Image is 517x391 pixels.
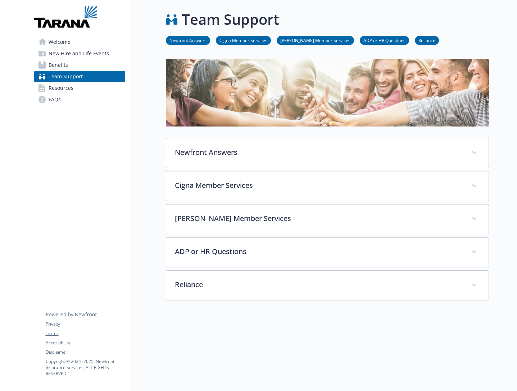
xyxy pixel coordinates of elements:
p: Newfront Answers [175,147,463,158]
a: Privacy [46,321,125,327]
p: [PERSON_NAME] Member Services [175,213,463,224]
p: Reliance [175,279,463,290]
span: Resources [49,82,73,94]
div: [PERSON_NAME] Member Services [166,204,489,234]
a: Reliance [415,37,439,43]
a: Welcome [34,36,125,48]
a: ADP or HR Questions [360,37,409,43]
a: Accessibility [46,340,125,346]
a: Team Support [34,71,125,82]
span: Team Support [49,71,83,82]
p: ADP or HR Questions [175,246,463,257]
a: Disclaimer [46,349,125,355]
p: Copyright © 2024 - 2025 , Newfront Insurance Services, ALL RIGHTS RESERVED [46,358,125,377]
a: Cigna Member Services [216,37,271,43]
a: Benefits [34,59,125,71]
h1: Team Support [182,9,279,30]
span: Welcome [49,36,71,48]
span: FAQs [49,94,61,105]
div: Reliance [166,271,489,300]
a: New Hire and Life Events [34,48,125,59]
a: Resources [34,82,125,94]
div: Cigna Member Services [166,171,489,201]
a: FAQs [34,94,125,105]
img: team support page banner [166,59,489,126]
a: [PERSON_NAME] Member Services [277,37,354,43]
a: Terms [46,330,125,337]
div: Newfront Answers [166,138,489,168]
div: ADP or HR Questions [166,238,489,267]
span: Benefits [49,59,68,71]
a: Newfront Answers [166,37,210,43]
p: Cigna Member Services [175,180,463,191]
span: New Hire and Life Events [49,48,109,59]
